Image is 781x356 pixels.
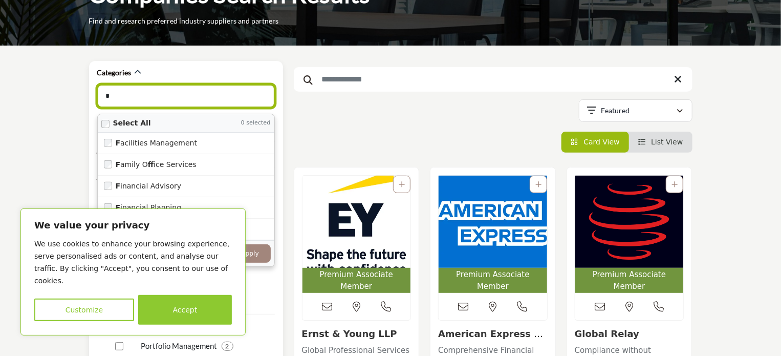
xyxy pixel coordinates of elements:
a: Ernst & Young LLP [302,328,397,339]
label: Select All [113,118,151,129]
span: Premium Associate Member [441,269,545,292]
span: List View [651,138,683,146]
label: inancial Planning [116,201,268,214]
img: Ernst & Young LLP [302,176,411,268]
a: Add To List [399,180,405,189]
li: Card View [561,132,629,153]
p: Featured [601,106,630,116]
button: Accept [138,295,232,325]
strong: F [116,203,121,212]
img: American Express Company [439,176,547,268]
strong: F [116,139,121,147]
p: Find and research preferred industry suppliers and partners [89,16,279,26]
h3: Ernst & Young LLP [302,328,411,340]
span: 0 selected [241,119,271,128]
button: Featured [579,99,692,122]
a: View List [638,138,683,146]
h2: Categories [97,68,132,78]
img: Global Relay [575,176,684,268]
h3: Global Relay [575,328,684,340]
strong: f [148,160,154,169]
h3: American Express Company [438,328,548,340]
p: Portfolio Management: Developing and implementing investment strategies for client portfolios. [141,340,218,352]
button: Customize [34,299,134,321]
a: Global Relay [575,328,639,339]
a: Add To List [671,180,678,189]
li: List View [629,132,692,153]
label: inancial Advisory [116,180,268,193]
p: We value your privacy [34,219,232,232]
span: Premium Associate Member [577,269,682,292]
span: Card View [583,138,619,146]
input: Search Keyword [294,67,692,92]
input: Search Category [97,85,275,108]
input: Select Portfolio Management checkbox [115,342,123,350]
strong: F [116,160,121,169]
a: View Card [571,138,620,146]
div: 2 Results For Portfolio Management [222,342,233,351]
span: Premium Associate Member [305,269,409,292]
a: Open Listing in new tab [575,176,684,293]
b: 2 [226,343,229,350]
a: American Express Com... [438,328,547,350]
label: acilities Management [116,137,268,150]
a: Open Listing in new tab [302,176,411,293]
button: Apply [230,244,271,263]
a: Add To List [535,180,541,189]
a: Open Listing in new tab [439,176,547,293]
strong: F [116,182,121,190]
label: amily O ice Services [116,158,268,171]
p: We use cookies to enhance your browsing experience, serve personalised ads or content, and analys... [34,238,232,287]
